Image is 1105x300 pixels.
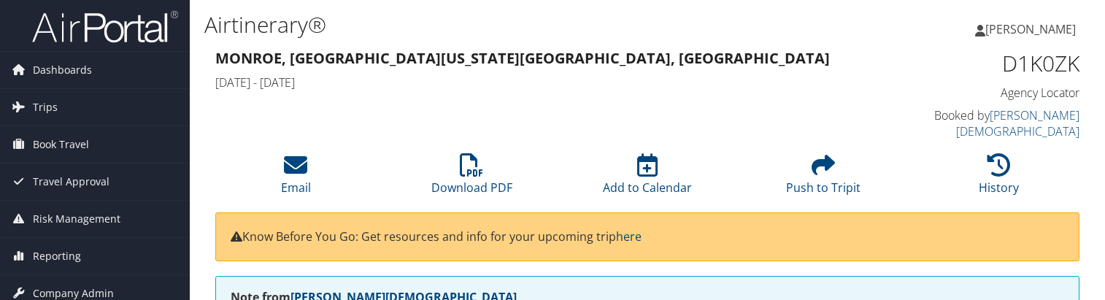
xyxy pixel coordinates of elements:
[32,9,178,44] img: airportal-logo.png
[979,161,1019,196] a: History
[33,89,58,126] span: Trips
[215,74,858,91] h4: [DATE] - [DATE]
[281,161,311,196] a: Email
[33,201,120,237] span: Risk Management
[33,164,109,200] span: Travel Approval
[880,107,1080,140] h4: Booked by
[33,126,89,163] span: Book Travel
[985,21,1076,37] span: [PERSON_NAME]
[880,48,1080,79] h1: D1K0ZK
[786,161,860,196] a: Push to Tripit
[956,107,1079,139] a: [PERSON_NAME][DEMOGRAPHIC_DATA]
[231,228,1064,247] p: Know Before You Go: Get resources and info for your upcoming trip
[33,238,81,274] span: Reporting
[975,7,1090,51] a: [PERSON_NAME]
[880,85,1080,101] h4: Agency Locator
[616,228,642,245] a: here
[215,48,830,68] strong: Monroe, [GEOGRAPHIC_DATA] [US_STATE][GEOGRAPHIC_DATA], [GEOGRAPHIC_DATA]
[603,161,692,196] a: Add to Calendar
[204,9,795,40] h1: Airtinerary®
[33,52,92,88] span: Dashboards
[431,161,512,196] a: Download PDF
